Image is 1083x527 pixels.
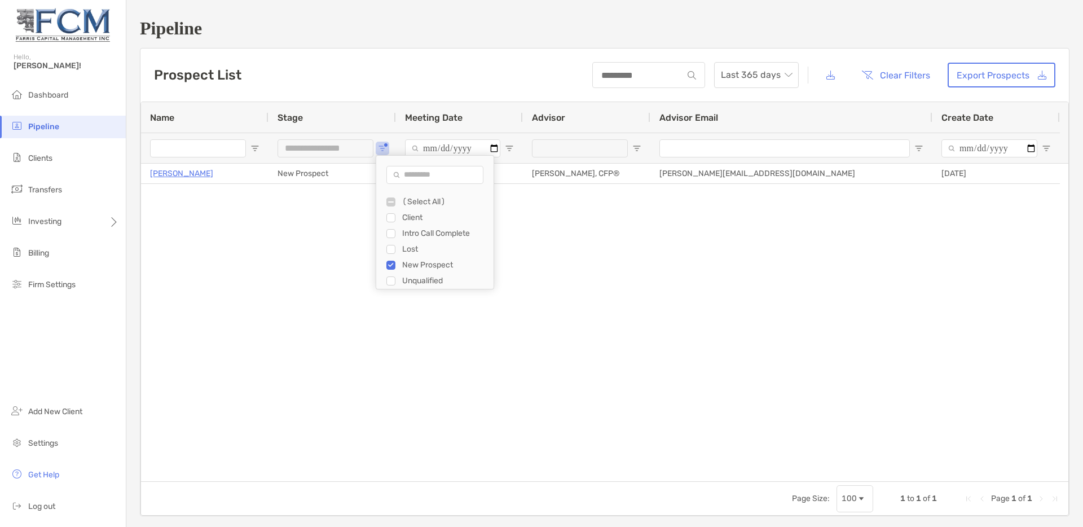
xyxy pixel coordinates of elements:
[405,139,500,157] input: Meeting Date Filter Input
[405,112,463,123] span: Meeting Date
[402,244,487,254] div: Lost
[14,5,112,45] img: Zoe Logo
[916,494,921,503] span: 1
[402,260,487,270] div: New Prospect
[523,164,650,183] div: [PERSON_NAME], CFP®
[837,485,873,512] div: Page Size
[28,407,82,416] span: Add New Client
[948,63,1055,87] a: Export Prospects
[278,112,303,123] span: Stage
[402,197,487,207] div: (Select All)
[914,144,923,153] button: Open Filter Menu
[10,436,24,449] img: settings icon
[10,151,24,164] img: clients icon
[853,63,939,87] button: Clear Filters
[1050,494,1059,503] div: Last Page
[932,494,937,503] span: 1
[1011,494,1016,503] span: 1
[650,164,932,183] div: [PERSON_NAME][EMAIL_ADDRESS][DOMAIN_NAME]
[505,144,514,153] button: Open Filter Menu
[792,494,830,503] div: Page Size:
[28,217,61,226] span: Investing
[932,164,1060,183] div: [DATE]
[28,502,55,511] span: Log out
[688,71,696,80] img: input icon
[1037,494,1046,503] div: Next Page
[376,194,494,289] div: Filter List
[964,494,973,503] div: First Page
[10,182,24,196] img: transfers icon
[10,467,24,481] img: get-help icon
[907,494,914,503] span: to
[402,229,487,238] div: Intro Call Complete
[268,164,396,183] div: New Prospect
[10,404,24,418] img: add_new_client icon
[140,18,1069,39] h1: Pipeline
[1018,494,1025,503] span: of
[150,112,174,123] span: Name
[150,139,246,157] input: Name Filter Input
[28,153,52,163] span: Clients
[10,119,24,133] img: pipeline icon
[14,61,119,71] span: [PERSON_NAME]!
[10,245,24,259] img: billing icon
[941,139,1037,157] input: Create Date Filter Input
[376,155,494,289] div: Column Filter
[28,438,58,448] span: Settings
[842,494,857,503] div: 100
[923,494,930,503] span: of
[632,144,641,153] button: Open Filter Menu
[28,470,59,480] span: Get Help
[721,63,792,87] span: Last 365 days
[28,280,76,289] span: Firm Settings
[10,214,24,227] img: investing icon
[28,122,59,131] span: Pipeline
[978,494,987,503] div: Previous Page
[402,276,487,286] div: Unqualified
[991,494,1010,503] span: Page
[10,87,24,101] img: dashboard icon
[532,112,565,123] span: Advisor
[150,166,213,181] a: [PERSON_NAME]
[378,144,387,153] button: Open Filter Menu
[1027,494,1032,503] span: 1
[28,185,62,195] span: Transfers
[402,213,487,222] div: Client
[900,494,905,503] span: 1
[386,166,483,184] input: Search filter values
[10,499,24,512] img: logout icon
[941,112,993,123] span: Create Date
[250,144,259,153] button: Open Filter Menu
[659,112,718,123] span: Advisor Email
[10,277,24,291] img: firm-settings icon
[28,90,68,100] span: Dashboard
[154,67,241,83] h3: Prospect List
[1042,144,1051,153] button: Open Filter Menu
[28,248,49,258] span: Billing
[659,139,910,157] input: Advisor Email Filter Input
